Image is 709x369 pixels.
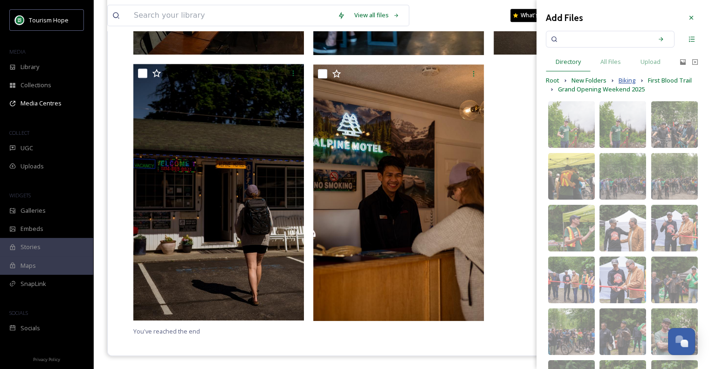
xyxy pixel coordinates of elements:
span: MEDIA [9,48,26,55]
span: Collections [21,81,51,90]
img: 5dfc46b2-2760-439b-a34c-237b23bafb02.jpg [548,257,595,303]
a: View all files [350,6,404,24]
span: Grand Opening Weekend 2025 [558,85,645,94]
span: You've reached the end [133,327,200,335]
img: 320b4b5d-d5b6-4722-a07e-c78839c63e94.jpg [599,153,646,200]
h3: Add Files [546,11,583,25]
img: logo.png [15,15,24,25]
img: f70c7817-65a7-468e-88fd-dec3cdbe6a08.jpg [599,205,646,251]
span: All Files [600,57,621,66]
img: 085ee0b7-da69-42c1-9daf-715e09610131.jpg [651,101,698,148]
img: 757ba128-cff8-4a3d-bf07-46fd98bfb742.jpg [599,308,646,355]
img: ext_1750098106.807134_amanda.figlarska@gmail.com-HOP_6155.jpg [133,64,304,320]
img: 97b1889c-c030-43a5-87ae-344f3ccb9f73.jpg [599,101,646,148]
span: SOCIALS [9,309,28,316]
img: 0080608a-ff3a-4ecc-bec5-102e810cd556.jpg [651,153,698,200]
img: 2483fe98-ec37-49dc-b425-570a58f08792.jpg [548,205,595,251]
img: 67ec38ce-806c-404b-964a-6787de60e852.jpg [651,257,698,303]
span: Maps [21,261,36,270]
span: Biking [619,76,636,85]
span: SnapLink [21,279,46,288]
img: 46da7364-0c56-40ba-abb0-609b3d7d5a33.jpg [548,101,595,148]
img: 86ebe965-930d-466d-a40e-ade42f74c0ed.jpg [651,205,698,251]
span: Privacy Policy [33,356,60,362]
span: Uploads [21,162,44,171]
span: Embeds [21,224,43,233]
img: 0128c1c2-54ec-4fce-8194-bc1fa58b4f50.jpg [548,308,595,355]
img: 1ec97a91-f554-43f1-adab-e4f9a15a031c.jpg [599,257,646,303]
a: Privacy Policy [33,353,60,364]
span: Galleries [21,206,46,215]
img: bfdeed8f-d4d4-4c4b-8d6f-3817b50f0f8e.jpg [651,308,698,355]
span: Directory [556,57,581,66]
img: 5d1509ea-7b4b-4061-8709-c8888f742157.jpg [548,153,595,200]
span: First Blood Trail [648,76,692,85]
a: What's New [510,9,557,22]
span: Root [546,76,559,85]
span: Tourism Hope [29,16,69,24]
span: Library [21,63,39,71]
span: Stories [21,243,41,251]
img: ext_1750098108.959029_amanda.figlarska@gmail.com-HOP_6201.jpg [313,64,484,321]
span: COLLECT [9,129,29,136]
span: Socials [21,324,40,333]
span: New Folders [571,76,606,85]
span: WIDGETS [9,192,31,199]
input: Search your library [129,5,333,26]
span: Media Centres [21,99,62,108]
span: Upload [640,57,661,66]
button: Open Chat [668,328,695,355]
span: UGC [21,144,33,153]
